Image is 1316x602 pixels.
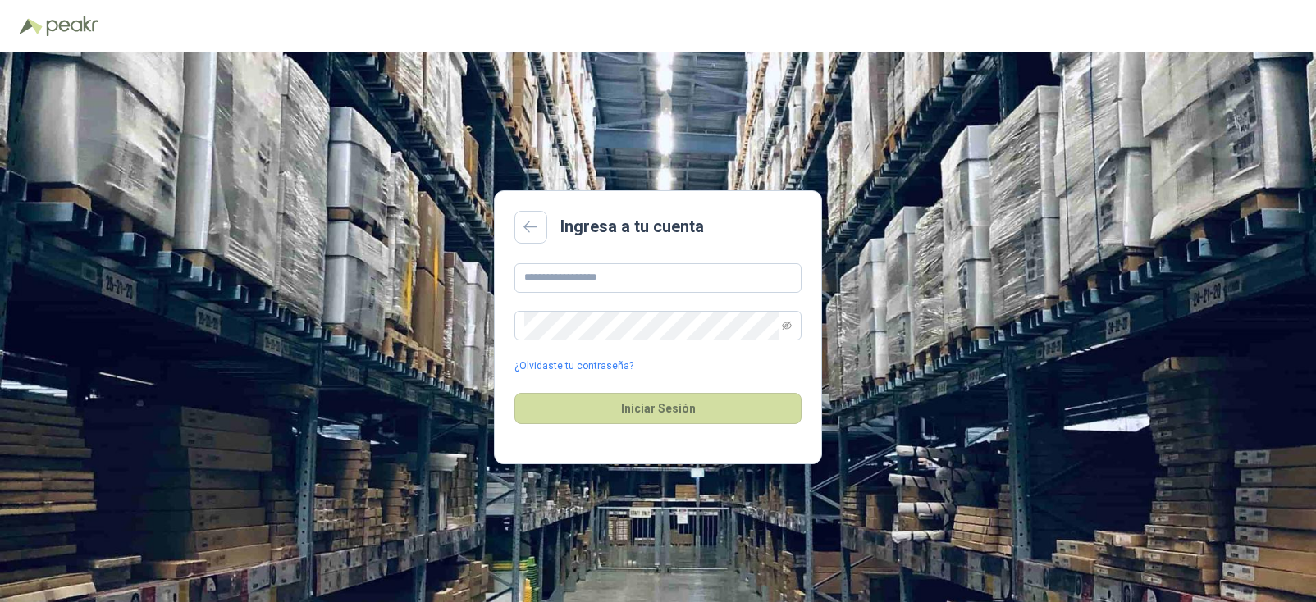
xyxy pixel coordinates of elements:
span: eye-invisible [782,321,792,331]
h2: Ingresa a tu cuenta [560,214,704,239]
a: ¿Olvidaste tu contraseña? [514,358,633,374]
button: Iniciar Sesión [514,393,802,424]
img: Peakr [46,16,98,36]
img: Logo [20,18,43,34]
